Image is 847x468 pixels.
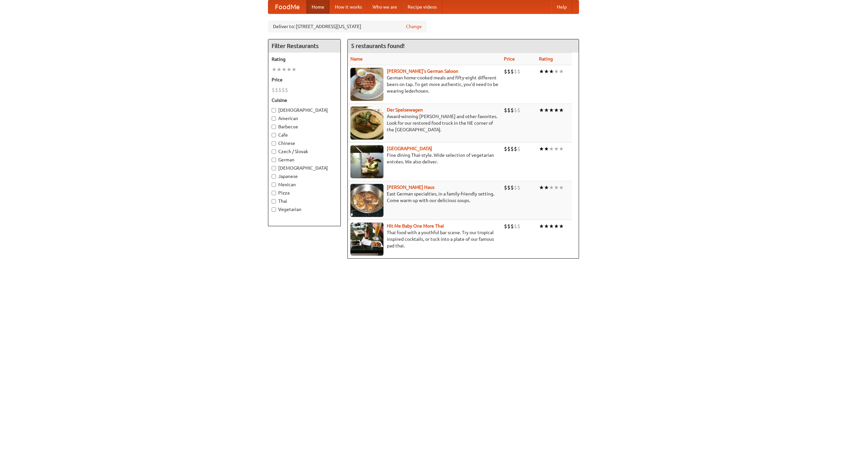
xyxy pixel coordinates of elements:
li: ★ [559,68,564,75]
label: Vegetarian [272,206,337,213]
li: $ [507,184,511,191]
li: $ [504,223,507,230]
input: German [272,158,276,162]
a: Home [306,0,330,14]
input: Thai [272,199,276,203]
input: Czech / Slovak [272,149,276,154]
li: ★ [544,68,549,75]
ng-pluralize: 5 restaurants found! [351,43,405,49]
li: ★ [544,223,549,230]
label: Czech / Slovak [272,148,337,155]
li: $ [511,68,514,75]
img: kohlhaus.jpg [350,184,383,217]
li: ★ [277,66,282,73]
li: ★ [549,184,554,191]
li: $ [514,223,517,230]
li: $ [514,145,517,152]
a: Recipe videos [402,0,442,14]
li: $ [511,184,514,191]
b: [GEOGRAPHIC_DATA] [387,146,432,151]
h5: Rating [272,56,337,63]
li: $ [517,68,520,75]
li: ★ [539,106,544,114]
a: [PERSON_NAME] Haus [387,185,434,190]
li: ★ [554,223,559,230]
input: Cafe [272,133,276,137]
a: [PERSON_NAME]'s German Saloon [387,68,458,74]
div: Deliver to: [STREET_ADDRESS][US_STATE] [268,21,427,32]
img: esthers.jpg [350,68,383,101]
b: Hit Me Baby One More Thai [387,223,444,229]
label: [DEMOGRAPHIC_DATA] [272,107,337,113]
input: Barbecue [272,125,276,129]
a: Change [406,23,422,30]
input: Japanese [272,174,276,179]
p: East German specialties, in a family-friendly setting. Come warm up with our delicious soups. [350,191,499,204]
label: Barbecue [272,123,337,130]
li: $ [514,184,517,191]
li: $ [507,223,511,230]
label: Japanese [272,173,337,180]
li: ★ [554,184,559,191]
li: $ [517,106,520,114]
li: $ [504,184,507,191]
li: $ [278,86,282,94]
li: ★ [539,68,544,75]
li: ★ [549,68,554,75]
li: ★ [544,145,549,152]
p: Thai food with a youthful bar scene. Try our tropical inspired cocktails, or tuck into a plate of... [350,229,499,249]
li: $ [285,86,288,94]
input: Mexican [272,183,276,187]
li: ★ [544,106,549,114]
li: ★ [539,145,544,152]
li: ★ [549,223,554,230]
h5: Price [272,76,337,83]
label: [DEMOGRAPHIC_DATA] [272,165,337,171]
label: Chinese [272,140,337,147]
li: ★ [559,145,564,152]
li: $ [511,106,514,114]
li: $ [272,86,275,94]
li: ★ [554,145,559,152]
li: $ [517,184,520,191]
a: Der Speisewagen [387,107,423,112]
input: [DEMOGRAPHIC_DATA] [272,166,276,170]
li: ★ [539,184,544,191]
label: Pizza [272,190,337,196]
li: ★ [559,223,564,230]
li: ★ [554,68,559,75]
a: FoodMe [268,0,306,14]
li: $ [514,106,517,114]
label: American [272,115,337,122]
img: babythai.jpg [350,223,383,256]
li: $ [517,223,520,230]
li: $ [504,106,507,114]
img: speisewagen.jpg [350,106,383,140]
a: Help [552,0,572,14]
a: Who we are [367,0,402,14]
li: $ [507,106,511,114]
li: $ [507,68,511,75]
li: $ [275,86,278,94]
li: ★ [544,184,549,191]
label: Cafe [272,132,337,138]
a: Rating [539,56,553,62]
li: $ [282,86,285,94]
label: Thai [272,198,337,204]
li: $ [514,68,517,75]
li: ★ [559,106,564,114]
a: Price [504,56,515,62]
input: Pizza [272,191,276,195]
p: Award-winning [PERSON_NAME] and other favorites. Look for our restored food truck in the NE corne... [350,113,499,133]
li: ★ [272,66,277,73]
li: $ [511,145,514,152]
li: ★ [282,66,287,73]
li: $ [507,145,511,152]
li: ★ [554,106,559,114]
a: Name [350,56,363,62]
li: ★ [291,66,296,73]
h5: Cuisine [272,97,337,104]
